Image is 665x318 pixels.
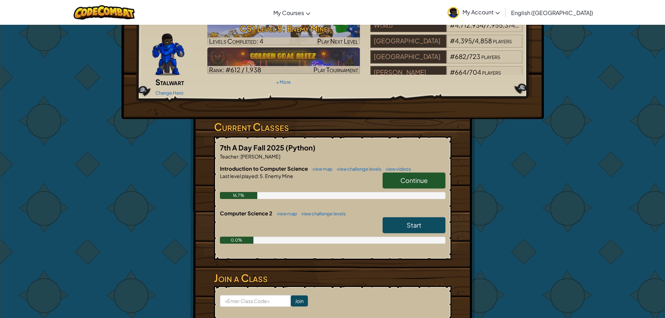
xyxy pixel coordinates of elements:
span: # [450,37,455,45]
span: Play Next Level [317,37,358,45]
span: Stalwart [155,77,184,87]
input: Join [291,295,308,306]
span: players [481,52,500,60]
img: Gordon-selection-pose.png [152,34,184,75]
a: + More [276,79,291,85]
span: / [466,68,469,76]
span: 4,395 [455,37,472,45]
span: players [482,68,501,76]
img: avatar [448,7,459,19]
span: Enemy Mine [264,173,293,179]
span: English ([GEOGRAPHIC_DATA]) [511,9,593,16]
div: [GEOGRAPHIC_DATA] [370,50,446,64]
span: Computer Science 2 [220,210,273,216]
span: Play Tournament [313,66,358,74]
span: # [450,21,455,29]
span: 5. [259,173,264,179]
div: [GEOGRAPHIC_DATA] [370,35,446,48]
a: Change Hero [155,90,184,96]
div: World [370,19,446,32]
img: CodeCombat logo [74,5,135,20]
span: Teacher [220,153,238,160]
div: 16.7% [220,192,258,199]
span: players [493,37,512,45]
span: Last level played [220,173,258,179]
span: / [472,37,475,45]
span: 682 [455,52,466,60]
a: view map [309,166,333,172]
a: My Account [444,1,503,23]
span: : [238,153,240,160]
h3: Join a Class [214,270,451,286]
span: 7th A Day Fall 2025 [220,143,286,152]
span: 664 [455,68,466,76]
span: 4,858 [475,37,492,45]
div: 0.0% [220,237,254,244]
div: [PERSON_NAME] [370,66,446,79]
span: # [450,52,455,60]
a: view challenge levels [333,166,382,172]
a: view videos [382,166,411,172]
a: English ([GEOGRAPHIC_DATA]) [508,3,597,22]
img: Golden Goal [207,47,360,74]
span: 723 [469,52,480,60]
h3: Current Classes [214,119,451,135]
span: [PERSON_NAME] [240,153,280,160]
a: [GEOGRAPHIC_DATA]#682/723players [370,57,523,65]
span: Continue [400,176,428,184]
a: World#4,712,934/7,955,374players [370,25,523,34]
span: / [466,52,469,60]
span: : [258,173,259,179]
span: (Python) [286,143,316,152]
span: My Courses [273,9,304,16]
a: view map [273,211,297,216]
span: 704 [469,68,481,76]
span: Introduction to Computer Science [220,165,309,172]
a: [GEOGRAPHIC_DATA]#4,395/4,858players [370,41,523,49]
span: Rank: #612 / 1,938 [209,66,261,74]
span: Start [407,221,421,229]
a: Play Next Level [207,19,360,45]
span: 7,955,374 [486,21,519,29]
span: 4,712,934 [455,21,483,29]
a: My Courses [270,3,314,22]
span: # [450,68,455,76]
span: Levels Completed: 4 [209,37,263,45]
a: view challenge levels [298,211,346,216]
span: My Account [463,8,500,16]
input: <Enter Class Code> [220,295,291,307]
h3: CS1 Level 5: Enemy Mine [207,21,360,36]
span: / [483,21,486,29]
a: [PERSON_NAME]#664/704players [370,73,523,81]
a: Rank: #612 / 1,938Play Tournament [207,47,360,74]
